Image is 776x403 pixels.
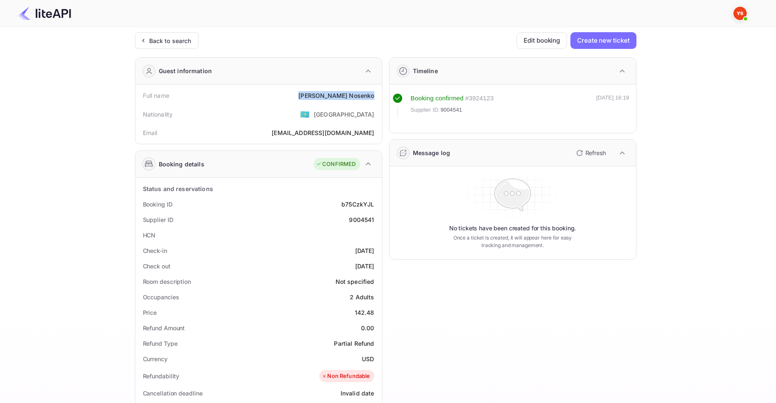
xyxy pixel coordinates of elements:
[143,91,169,100] div: Full name
[143,372,180,380] div: Refundability
[143,308,157,317] div: Price
[143,277,191,286] div: Room description
[159,66,212,75] div: Guest information
[321,372,370,380] div: Non Refundable
[413,148,450,157] div: Message log
[350,293,374,301] div: 2 Adults
[143,128,158,137] div: Email
[149,36,191,45] div: Back to search
[362,355,374,363] div: USD
[447,234,579,249] p: Once a ticket is created, it will appear here for easy tracking and management.
[143,231,156,240] div: HCN
[355,262,374,270] div: [DATE]
[733,7,747,20] img: Yandex Support
[143,184,213,193] div: Status and reservations
[413,66,438,75] div: Timeline
[300,107,310,122] span: United States
[143,200,173,209] div: Booking ID
[143,389,203,398] div: Cancellation deadline
[18,7,71,20] img: LiteAPI Logo
[341,389,374,398] div: Invalid date
[336,277,374,286] div: Not specified
[355,246,374,255] div: [DATE]
[298,91,374,100] div: [PERSON_NAME] Nosenko
[272,128,374,137] div: [EMAIL_ADDRESS][DOMAIN_NAME]
[465,94,494,103] div: # 3924123
[440,106,462,114] span: 9004541
[355,308,374,317] div: 142.48
[143,355,168,363] div: Currency
[516,32,567,49] button: Edit booking
[143,324,185,332] div: Refund Amount
[411,94,464,103] div: Booking confirmed
[143,215,173,224] div: Supplier ID
[596,94,629,118] div: [DATE] 16:19
[143,110,173,119] div: Nationality
[570,32,636,49] button: Create new ticket
[334,339,374,348] div: Partial Refund
[361,324,374,332] div: 0.00
[143,293,179,301] div: Occupancies
[143,246,167,255] div: Check-in
[585,148,606,157] p: Refresh
[341,200,374,209] div: b75CzkYJL
[143,339,178,348] div: Refund Type
[316,160,356,168] div: CONFIRMED
[411,106,440,114] span: Supplier ID:
[571,146,609,160] button: Refresh
[314,110,374,119] div: [GEOGRAPHIC_DATA]
[449,224,576,232] p: No tickets have been created for this booking.
[349,215,374,224] div: 9004541
[143,262,170,270] div: Check out
[159,160,204,168] div: Booking details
